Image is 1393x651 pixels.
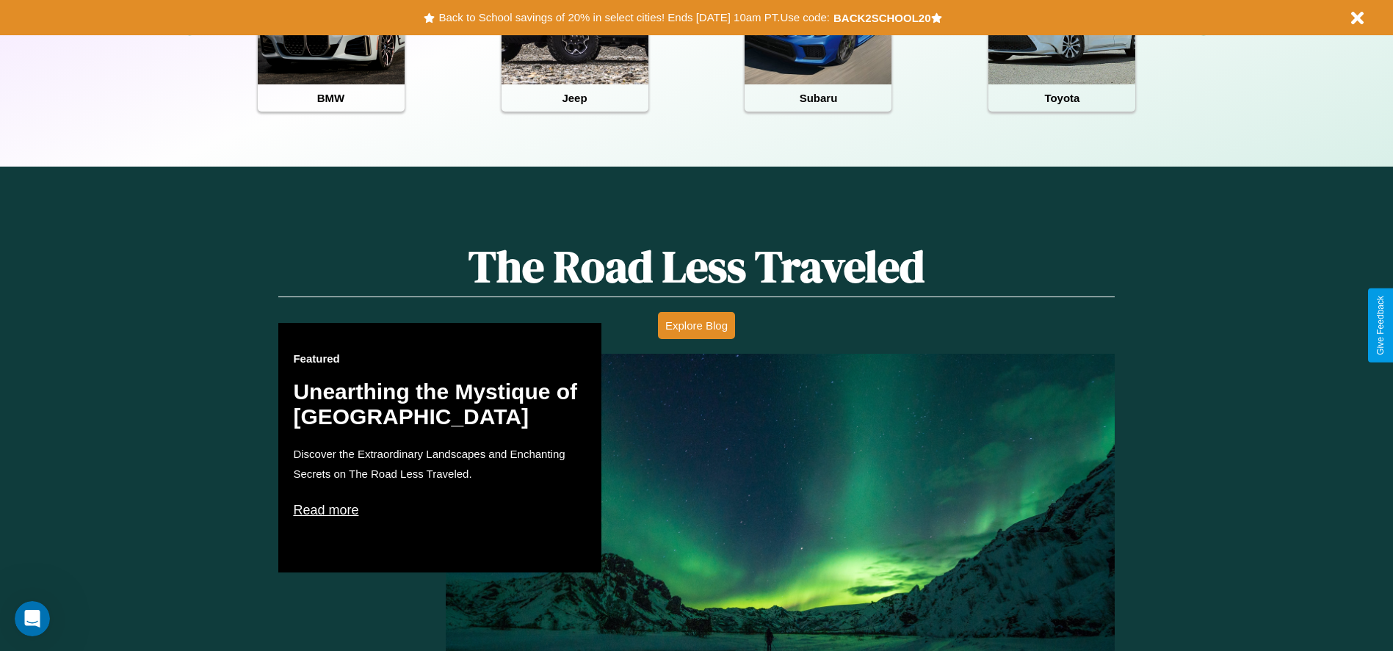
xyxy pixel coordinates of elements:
h2: Unearthing the Mystique of [GEOGRAPHIC_DATA] [293,379,587,429]
h3: Featured [293,352,587,365]
button: Back to School savings of 20% in select cities! Ends [DATE] 10am PT.Use code: [435,7,833,28]
h4: BMW [258,84,405,112]
p: Discover the Extraordinary Landscapes and Enchanting Secrets on The Road Less Traveled. [293,444,587,484]
b: BACK2SCHOOL20 [833,12,931,24]
iframe: Intercom live chat [15,601,50,636]
div: Give Feedback [1375,296,1386,355]
h4: Jeep [502,84,648,112]
p: Read more [293,498,587,522]
h4: Subaru [745,84,891,112]
button: Explore Blog [658,312,735,339]
h4: Toyota [988,84,1135,112]
h1: The Road Less Traveled [278,236,1114,297]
